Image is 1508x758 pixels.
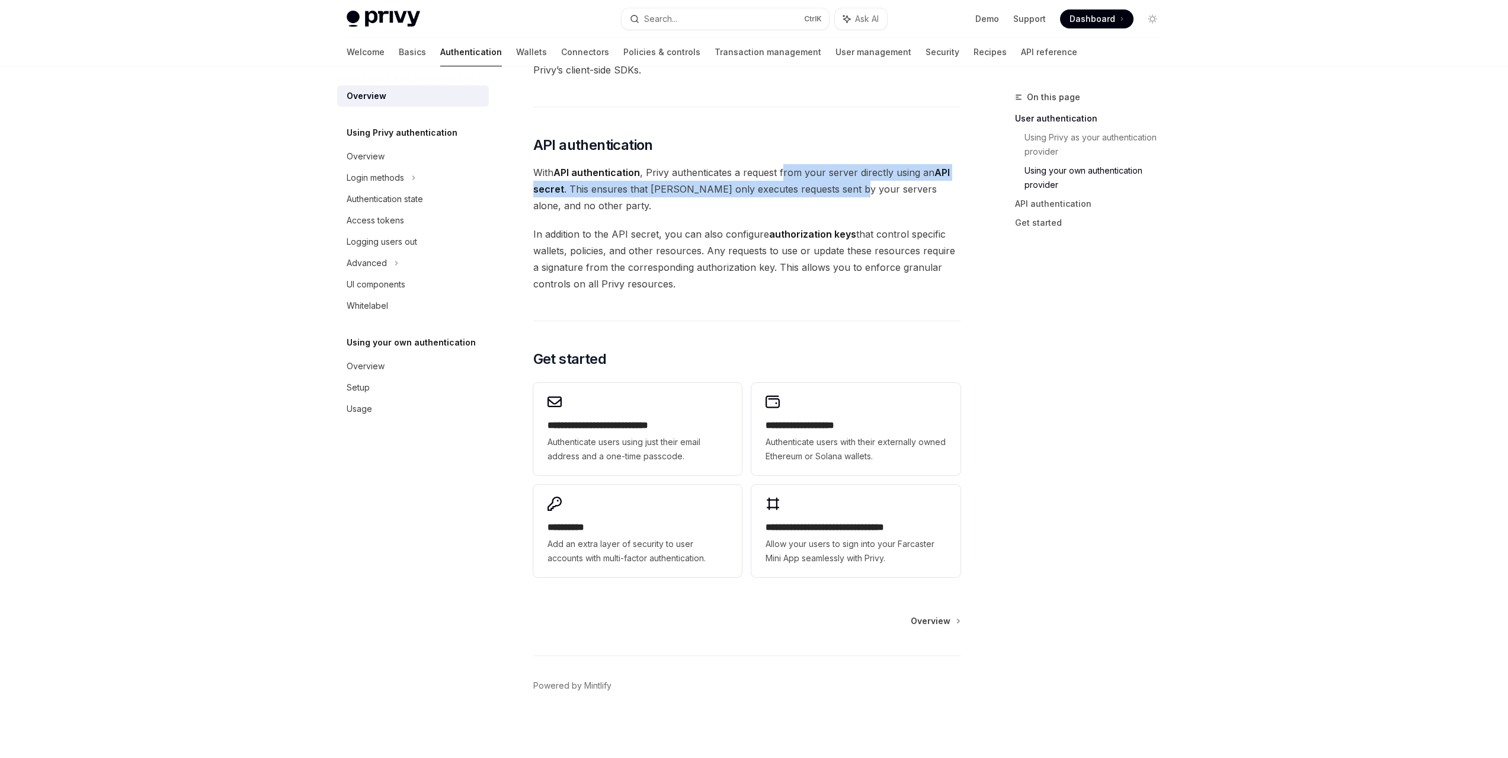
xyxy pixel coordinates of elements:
div: Login methods [347,171,404,185]
a: Using Privy as your authentication provider [1024,128,1171,161]
a: User management [835,38,911,66]
a: Basics [399,38,426,66]
span: Dashboard [1070,13,1115,25]
a: Dashboard [1060,9,1134,28]
a: User authentication [1015,109,1171,128]
span: Ctrl K [804,14,822,24]
div: Overview [347,149,385,164]
div: Authentication state [347,192,423,206]
a: Demo [975,13,999,25]
a: API reference [1021,38,1077,66]
a: Get started [1015,213,1171,232]
img: light logo [347,11,420,27]
a: Access tokens [337,210,489,231]
span: In addition to the API secret, you can also configure that control specific wallets, policies, an... [533,226,960,292]
button: Toggle dark mode [1143,9,1162,28]
a: Connectors [561,38,609,66]
span: API authentication [533,136,653,155]
div: Overview [347,89,386,103]
div: Whitelabel [347,299,388,313]
a: Wallets [516,38,547,66]
div: Setup [347,380,370,395]
h5: Using Privy authentication [347,126,457,140]
a: Authentication state [337,188,489,210]
a: Welcome [347,38,385,66]
a: Overview [337,146,489,167]
a: Whitelabel [337,295,489,316]
a: Using your own authentication provider [1024,161,1171,194]
div: Logging users out [347,235,417,249]
button: Ask AI [835,8,887,30]
a: Overview [337,85,489,107]
a: Setup [337,377,489,398]
span: Authenticate users using just their email address and a one-time passcode. [548,435,728,463]
a: Powered by Mintlify [533,680,611,692]
a: Authentication [440,38,502,66]
a: **** *****Add an extra layer of security to user accounts with multi-factor authentication. [533,485,742,577]
strong: API authentication [553,167,640,178]
a: Support [1013,13,1046,25]
div: Search... [644,12,677,26]
a: Logging users out [337,231,489,252]
span: With , Privy authenticates a request from your server directly using an . This ensures that [PERS... [533,164,960,214]
div: UI components [347,277,405,292]
strong: authorization keys [769,228,856,240]
a: UI components [337,274,489,295]
a: **** **** **** ****Authenticate users with their externally owned Ethereum or Solana wallets. [751,383,960,475]
a: Transaction management [715,38,821,66]
div: Advanced [347,256,387,270]
a: Security [926,38,959,66]
a: Overview [337,356,489,377]
span: On this page [1027,90,1080,104]
span: Add an extra layer of security to user accounts with multi-factor authentication. [548,537,728,565]
div: Usage [347,402,372,416]
a: Recipes [974,38,1007,66]
div: Access tokens [347,213,404,228]
button: Search...CtrlK [622,8,829,30]
h5: Using your own authentication [347,335,476,350]
span: Overview [911,615,950,627]
span: Get started [533,350,606,369]
div: Overview [347,359,385,373]
a: Usage [337,398,489,420]
span: Ask AI [855,13,879,25]
span: Allow your users to sign into your Farcaster Mini App seamlessly with Privy. [766,537,946,565]
a: Overview [911,615,959,627]
span: Authenticate users with their externally owned Ethereum or Solana wallets. [766,435,946,463]
a: API authentication [1015,194,1171,213]
a: Policies & controls [623,38,700,66]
